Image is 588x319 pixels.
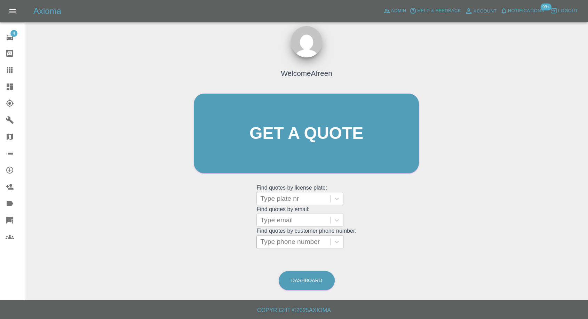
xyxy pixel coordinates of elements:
h5: Axioma [33,6,61,17]
button: Open drawer [4,3,21,19]
button: Logout [549,6,580,16]
button: Notifications [499,6,546,16]
span: Help & Feedback [417,7,461,15]
span: Notifications [508,7,544,15]
grid: Find quotes by license plate: [256,185,356,205]
span: 4 [10,30,17,37]
span: Account [474,7,497,15]
a: Get a quote [194,94,419,173]
img: ... [291,26,322,57]
a: Account [463,6,499,17]
button: Help & Feedback [408,6,462,16]
span: 99+ [540,3,551,10]
span: Admin [391,7,406,15]
a: Admin [382,6,408,16]
grid: Find quotes by customer phone number: [256,228,356,248]
a: Dashboard [279,271,335,290]
span: Logout [558,7,578,15]
h6: Copyright © 2025 Axioma [6,305,582,315]
grid: Find quotes by email: [256,206,356,227]
h4: Welcome Afreen [281,68,332,79]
